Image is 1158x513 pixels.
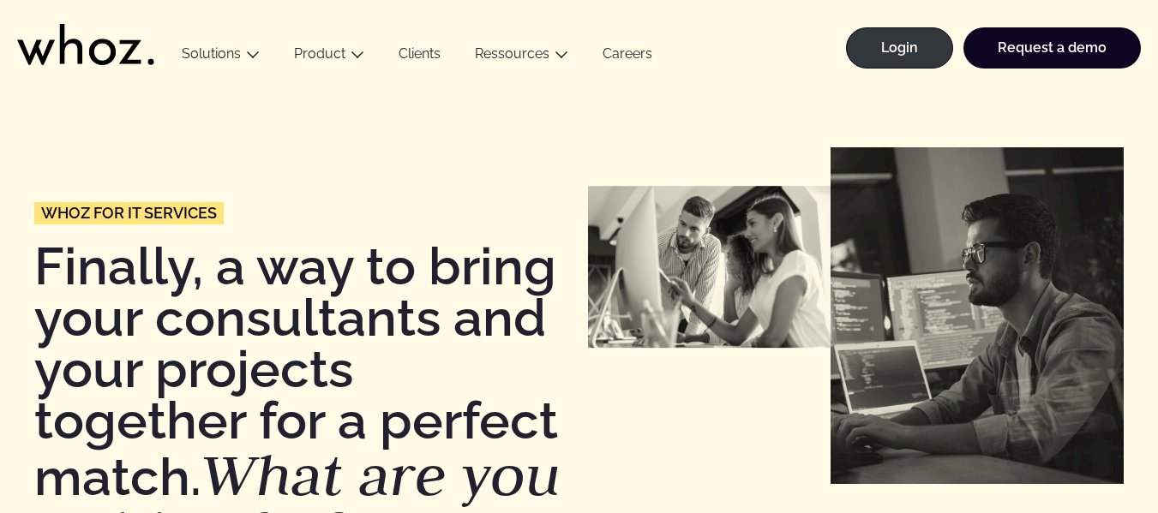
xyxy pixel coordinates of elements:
[475,45,549,62] a: Ressources
[458,45,585,69] button: Ressources
[41,206,217,221] span: Whoz for IT services
[165,45,277,69] button: Solutions
[277,45,381,69] button: Product
[963,27,1141,69] a: Request a demo
[381,45,458,69] a: Clients
[294,45,345,62] a: Product
[831,147,1124,484] img: Sociétés numériques
[846,27,953,69] a: Login
[585,45,669,69] a: Careers
[588,186,831,348] img: ESN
